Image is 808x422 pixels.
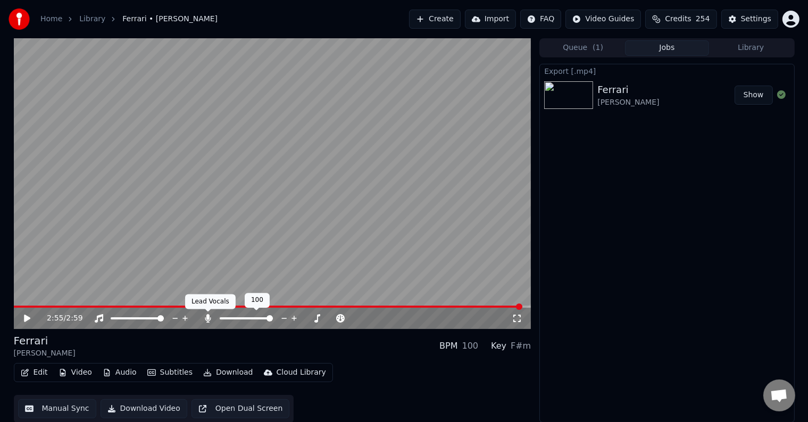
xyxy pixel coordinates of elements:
button: FAQ [520,10,561,29]
button: Download [199,365,257,380]
button: Open Dual Screen [191,399,290,418]
div: F#m [511,340,531,352]
button: Jobs [625,40,709,56]
div: 100 [462,340,479,352]
div: / [47,313,72,324]
div: Ferrari [597,82,659,97]
button: Create [409,10,461,29]
div: Ferrari [14,333,76,348]
span: 2:59 [66,313,82,324]
div: Cloud Library [277,367,326,378]
button: Audio [98,365,141,380]
div: Settings [741,14,771,24]
button: Download Video [101,399,187,418]
a: Home [40,14,62,24]
span: ( 1 ) [593,43,603,53]
div: Lead Vocals [185,294,236,309]
button: Queue [541,40,625,56]
button: Import [465,10,516,29]
span: Credits [665,14,691,24]
div: [PERSON_NAME] [597,97,659,108]
div: BPM [439,340,457,352]
div: Open chat [763,379,795,411]
button: Video Guides [565,10,641,29]
button: Show [735,86,773,105]
img: youka [9,9,30,30]
button: Library [709,40,793,56]
button: Manual Sync [18,399,96,418]
span: 2:55 [47,313,63,324]
a: Library [79,14,105,24]
div: Export [.mp4] [540,64,794,77]
button: Credits254 [645,10,717,29]
span: Ferrari • [PERSON_NAME] [122,14,218,24]
button: Video [54,365,96,380]
button: Edit [16,365,52,380]
button: Settings [721,10,778,29]
nav: breadcrumb [40,14,218,24]
div: Key [491,340,506,352]
div: [PERSON_NAME] [14,348,76,359]
button: Subtitles [143,365,197,380]
div: 100 [245,293,270,308]
span: 254 [696,14,710,24]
